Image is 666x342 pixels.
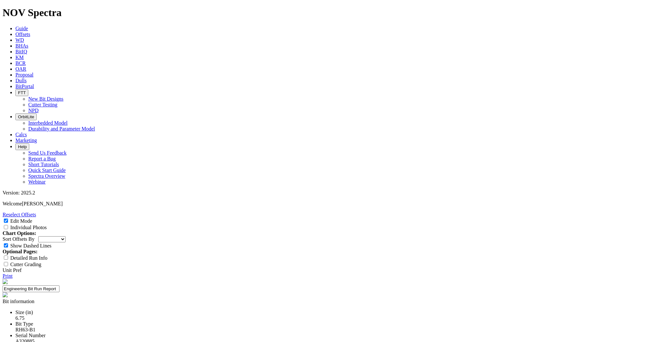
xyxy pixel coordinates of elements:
a: Offsets [15,32,30,37]
label: Cutter Grading [10,262,41,267]
strong: Chart Options: [3,230,36,236]
a: Cutter Testing [28,102,58,107]
a: Calcs [15,132,27,137]
span: [PERSON_NAME] [22,201,63,206]
div: Version: 2025.2 [3,190,663,196]
a: BHAs [15,43,28,49]
p: Welcome [3,201,663,207]
strong: Optional Pages: [3,249,38,254]
img: NOV_WT_RH_Logo_Vert_RGB_F.d63d51a4.png [3,279,8,284]
report-header: 'Engineering Bit Run Report' [3,279,663,299]
label: Edit Mode [10,218,32,224]
a: Webinar [28,179,46,184]
label: Sort Offsets By [3,236,34,242]
input: Click to edit report title [3,285,59,292]
a: Dulls [15,78,27,83]
span: OrbitLite [18,114,34,119]
a: NPD [28,108,39,113]
a: Unit Pref [3,267,22,273]
a: Interbedded Model [28,120,67,126]
a: KM [15,55,24,60]
a: Short Tutorials [28,162,59,167]
a: New Bit Designs [28,96,63,102]
img: spectra-logo.8771a380.png [3,292,8,297]
span: Help [18,144,27,149]
a: Marketing [15,138,37,143]
div: RH63-B1 [15,327,663,333]
div: 6.75 [15,315,663,321]
div: Bit information [3,299,663,304]
button: Help [15,143,29,150]
a: WD [15,37,24,43]
a: Durability and Parameter Model [28,126,95,131]
div: Size (in) [15,310,663,315]
a: Report a Bug [28,156,56,161]
a: Send Us Feedback [28,150,67,156]
span: FTT [18,90,26,95]
label: Individual Photos [10,225,47,230]
a: Reselect Offsets [3,212,36,217]
a: Quick Start Guide [28,167,66,173]
a: BitPortal [15,84,34,89]
div: Bit Type [15,321,663,327]
div: Serial Number [15,333,663,338]
button: OrbitLite [15,113,37,120]
a: Guide [15,26,28,31]
a: Proposal [15,72,33,77]
a: BitIQ [15,49,27,54]
label: Detailed Run Info [10,255,48,261]
a: BCR [15,60,26,66]
a: OAR [15,66,26,72]
a: Print [3,273,13,279]
button: FTT [15,89,28,96]
a: Spectra Overview [28,173,65,179]
label: Show Dashed Lines [10,243,51,248]
h1: NOV Spectra [3,7,663,19]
